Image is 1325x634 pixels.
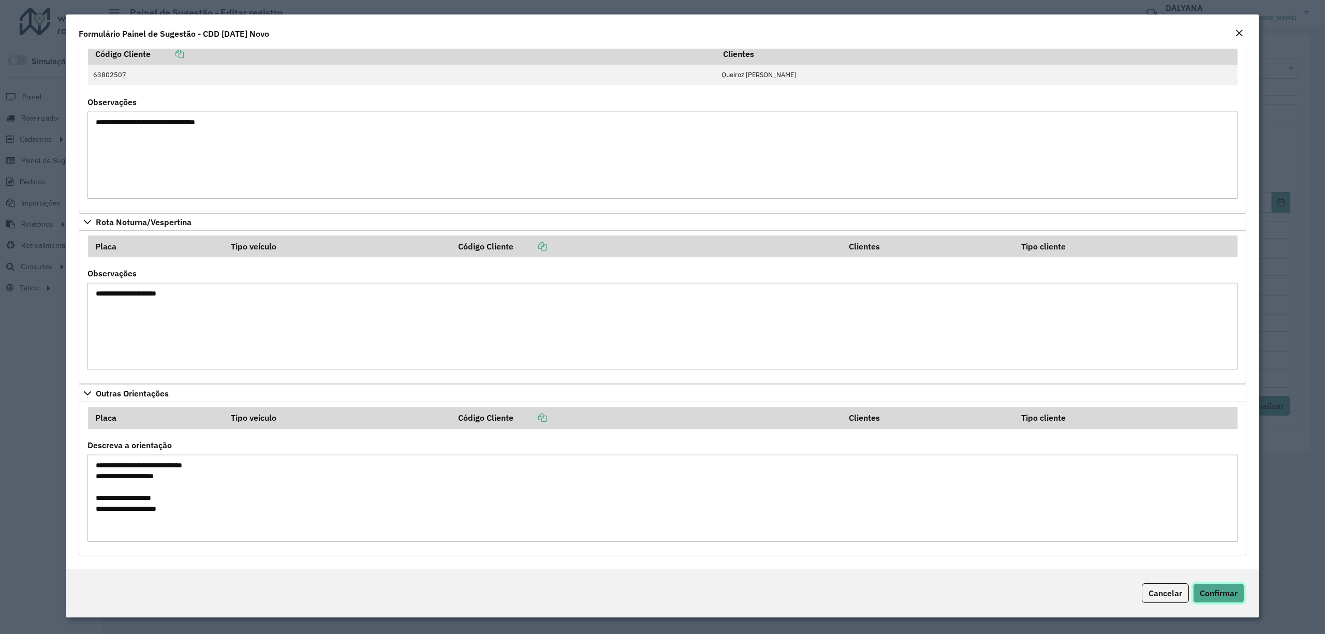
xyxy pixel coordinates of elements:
span: Outras Orientações [96,389,169,397]
th: Código Cliente [88,43,716,65]
a: Rota Noturna/Vespertina [79,213,1246,231]
th: Clientes [716,43,1237,65]
span: Cancelar [1149,588,1182,598]
th: Código Cliente [451,235,842,257]
div: Preservar Cliente - Devem ficar no buffer, não roteirizar [79,38,1246,212]
th: Tipo veículo [224,407,451,429]
th: Clientes [842,407,1014,429]
em: Fechar [1235,29,1243,37]
a: Copiar [151,49,184,59]
div: Rota Noturna/Vespertina [79,231,1246,384]
button: Cancelar [1142,583,1189,603]
button: Close [1232,27,1246,40]
th: Código Cliente [451,407,842,429]
span: Confirmar [1200,588,1238,598]
th: Tipo cliente [1014,235,1238,257]
a: Copiar [513,412,547,423]
td: Queiroz [PERSON_NAME] [716,65,1237,85]
a: Copiar [513,241,547,252]
label: Observações [87,96,137,108]
button: Confirmar [1193,583,1244,603]
div: Outras Orientações [79,402,1246,555]
span: Rota Noturna/Vespertina [96,218,192,226]
th: Placa [88,235,224,257]
label: Observações [87,267,137,279]
td: 63802507 [88,65,716,85]
h4: Formulário Painel de Sugestão - CDD [DATE] Novo [79,27,269,40]
label: Descreva a orientação [87,439,172,451]
th: Placa [88,407,224,429]
th: Tipo veículo [224,235,451,257]
th: Clientes [842,235,1014,257]
a: Outras Orientações [79,385,1246,402]
th: Tipo cliente [1014,407,1238,429]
